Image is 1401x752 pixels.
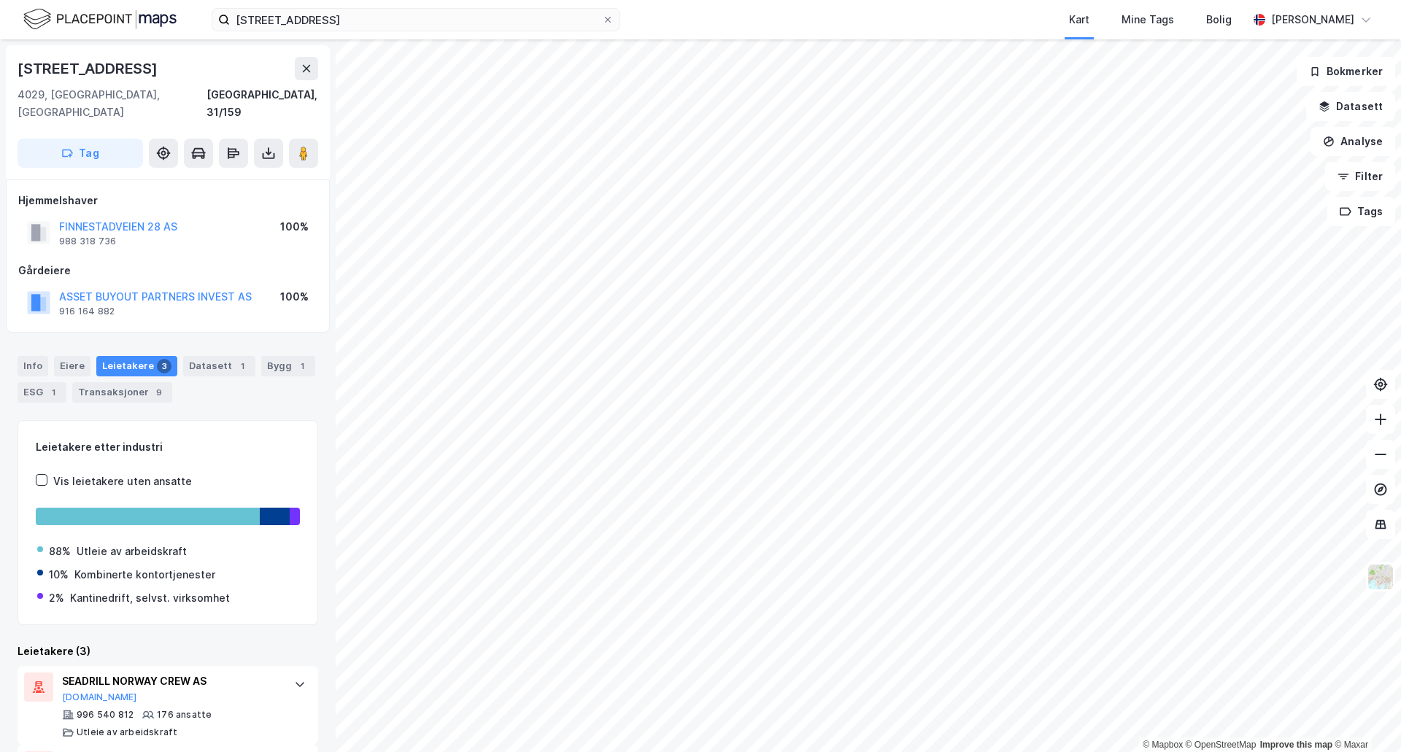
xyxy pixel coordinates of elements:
div: [GEOGRAPHIC_DATA], 31/159 [207,86,318,121]
a: Mapbox [1143,740,1183,750]
div: [STREET_ADDRESS] [18,57,161,80]
div: Mine Tags [1122,11,1174,28]
img: Z [1367,563,1394,591]
a: OpenStreetMap [1186,740,1257,750]
div: Info [18,356,48,376]
iframe: Chat Widget [1328,682,1401,752]
div: Gårdeiere [18,262,317,279]
div: Kantinedrift, selvst. virksomhet [70,589,230,607]
button: Tag [18,139,143,168]
div: Kontrollprogram for chat [1328,682,1401,752]
div: 176 ansatte [157,709,212,721]
button: Bokmerker [1297,57,1395,86]
img: logo.f888ab2527a4732fd821a326f86c7f29.svg [23,7,177,32]
div: ESG [18,382,66,403]
div: Transaksjoner [72,382,172,403]
div: 4029, [GEOGRAPHIC_DATA], [GEOGRAPHIC_DATA] [18,86,207,121]
button: Tags [1327,197,1395,226]
div: SEADRILL NORWAY CREW AS [62,672,279,690]
div: Bolig [1206,11,1232,28]
div: 1 [235,359,250,373]
div: Utleie av arbeidskraft [77,543,187,560]
div: 916 164 882 [59,306,115,317]
div: Leietakere (3) [18,643,318,660]
div: 2% [49,589,64,607]
div: 100% [280,218,309,236]
div: Utleie av arbeidskraft [77,726,177,738]
div: Kombinerte kontortjenester [74,566,215,584]
div: Kart [1069,11,1089,28]
div: 996 540 812 [77,709,134,721]
div: 3 [157,359,171,373]
button: Filter [1325,162,1395,191]
div: 88% [49,543,71,560]
div: 100% [280,288,309,306]
div: 1 [295,359,309,373]
div: Eiere [54,356,90,376]
div: 1 [46,385,61,400]
div: 10% [49,566,69,584]
div: Leietakere [96,356,177,376]
div: 988 318 736 [59,236,116,247]
div: Leietakere etter industri [36,438,300,456]
a: Improve this map [1260,740,1332,750]
div: Vis leietakere uten ansatte [53,473,192,490]
div: 9 [152,385,166,400]
input: Søk på adresse, matrikkel, gårdeiere, leietakere eller personer [230,9,602,31]
div: [PERSON_NAME] [1271,11,1354,28]
button: Analyse [1311,127,1395,156]
div: Bygg [261,356,315,376]
button: [DOMAIN_NAME] [62,691,137,703]
button: Datasett [1306,92,1395,121]
div: Hjemmelshaver [18,192,317,209]
div: Datasett [183,356,255,376]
